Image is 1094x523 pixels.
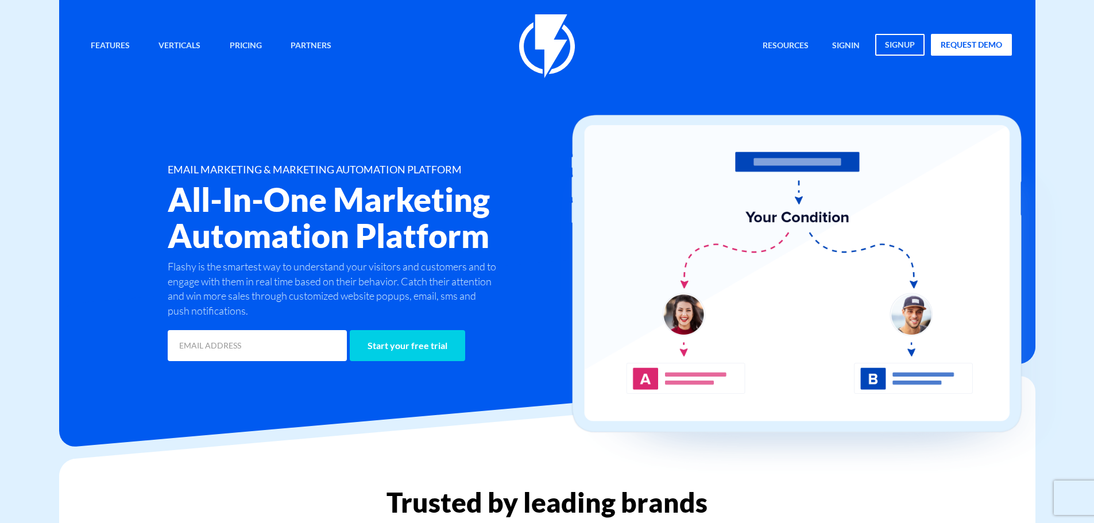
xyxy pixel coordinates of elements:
h2: Trusted by leading brands [59,487,1035,517]
p: Flashy is the smartest way to understand your visitors and customers and to engage with them in r... [168,259,500,319]
a: request demo [931,34,1012,56]
a: signin [824,34,868,59]
a: Partners [282,34,340,59]
input: Start your free trial [350,330,465,361]
h1: EMAIL MARKETING & MARKETING AUTOMATION PLATFORM [168,164,616,176]
a: Pricing [221,34,270,59]
a: Resources [754,34,817,59]
input: EMAIL ADDRESS [168,330,347,361]
a: Features [82,34,138,59]
a: Verticals [150,34,209,59]
a: signup [875,34,925,56]
h2: All-In-One Marketing Automation Platform [168,181,616,254]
